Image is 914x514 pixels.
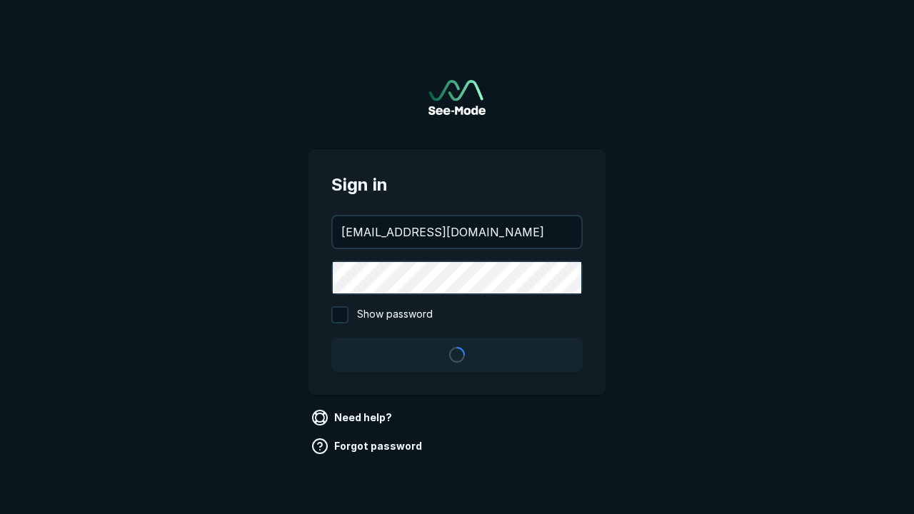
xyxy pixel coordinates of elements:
span: Show password [357,306,433,323]
a: Need help? [308,406,398,429]
span: Sign in [331,172,583,198]
img: See-Mode Logo [428,80,486,115]
a: Go to sign in [428,80,486,115]
input: your@email.com [333,216,581,248]
a: Forgot password [308,435,428,458]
